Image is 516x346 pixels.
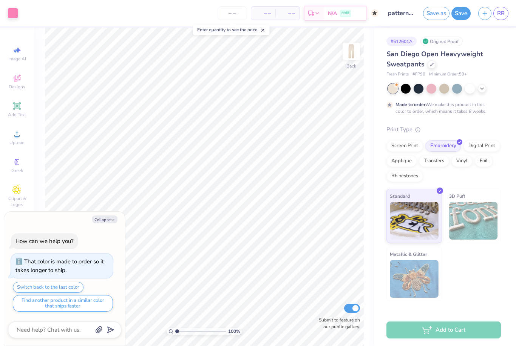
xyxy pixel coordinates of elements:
[420,37,463,46] div: Original Proof
[419,155,449,167] div: Transfers
[412,71,425,78] span: # FP90
[193,25,270,35] div: Enter quantity to see the price.
[386,171,423,182] div: Rhinestones
[15,258,104,274] div: That color is made to order so it takes longer to ship.
[4,195,30,208] span: Clipart & logos
[382,6,419,21] input: Untitled Design
[425,140,461,152] div: Embroidery
[9,140,25,146] span: Upload
[497,9,505,18] span: RR
[328,9,337,17] span: N/A
[13,295,113,312] button: Find another product in a similar color that ships faster
[423,7,450,20] button: Save as
[429,71,467,78] span: Minimum Order: 50 +
[386,155,417,167] div: Applique
[395,101,488,115] div: We make this product in this color to order, which means it takes 8 weeks.
[386,49,483,69] span: San Diego Open Heavyweight Sweatpants
[341,11,349,16] span: FREE
[8,112,26,118] span: Add Text
[218,6,247,20] input: – –
[386,125,501,134] div: Print Type
[228,328,240,335] span: 100 %
[9,84,25,90] span: Designs
[451,7,471,20] button: Save
[386,71,409,78] span: Fresh Prints
[449,192,465,200] span: 3D Puff
[344,44,359,59] img: Back
[8,56,26,62] span: Image AI
[386,37,417,46] div: # 512601A
[13,282,83,293] button: Switch back to the last color
[451,155,473,167] div: Vinyl
[475,155,493,167] div: Foil
[493,7,508,20] a: RR
[92,215,117,223] button: Collapse
[390,250,427,258] span: Metallic & Glitter
[395,101,427,108] strong: Made to order:
[386,140,423,152] div: Screen Print
[449,202,498,240] img: 3D Puff
[315,317,360,330] label: Submit to feature on our public gallery.
[280,9,295,17] span: – –
[463,140,500,152] div: Digital Print
[346,63,356,69] div: Back
[256,9,271,17] span: – –
[390,202,439,240] img: Standard
[390,260,439,298] img: Metallic & Glitter
[11,168,23,174] span: Greek
[390,192,410,200] span: Standard
[15,237,74,245] div: How can we help you?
